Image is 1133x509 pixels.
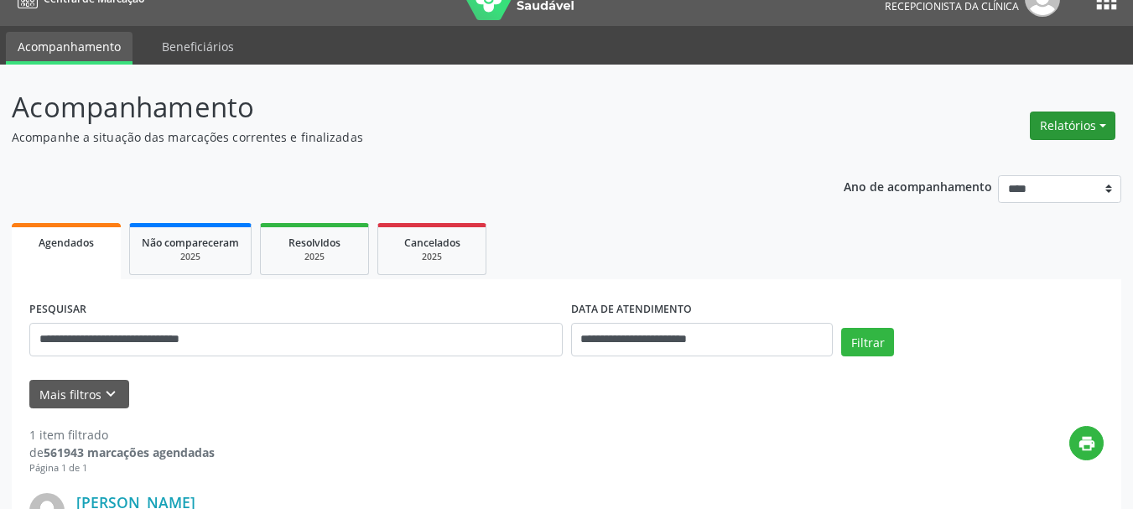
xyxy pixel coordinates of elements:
label: PESQUISAR [29,297,86,323]
div: de [29,444,215,461]
p: Acompanhamento [12,86,788,128]
button: print [1069,426,1104,460]
div: 2025 [142,251,239,263]
button: Filtrar [841,328,894,356]
i: keyboard_arrow_down [101,385,120,403]
i: print [1078,434,1096,453]
button: Relatórios [1030,112,1115,140]
p: Ano de acompanhamento [844,175,992,196]
p: Acompanhe a situação das marcações correntes e finalizadas [12,128,788,146]
div: 2025 [273,251,356,263]
a: Beneficiários [150,32,246,61]
div: 1 item filtrado [29,426,215,444]
div: Página 1 de 1 [29,461,215,475]
span: Resolvidos [288,236,340,250]
span: Não compareceram [142,236,239,250]
a: Acompanhamento [6,32,133,65]
label: DATA DE ATENDIMENTO [571,297,692,323]
span: Cancelados [404,236,460,250]
div: 2025 [390,251,474,263]
span: Agendados [39,236,94,250]
button: Mais filtroskeyboard_arrow_down [29,380,129,409]
strong: 561943 marcações agendadas [44,444,215,460]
